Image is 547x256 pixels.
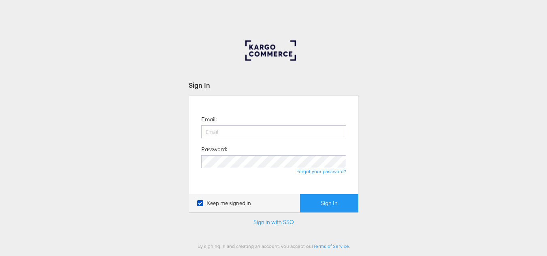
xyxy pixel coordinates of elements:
div: By signing in and creating an account, you accept our . [189,243,359,249]
button: Sign In [300,194,358,212]
input: Email [201,125,346,138]
label: Email: [201,116,217,123]
label: Password: [201,146,227,153]
a: Forgot your password? [296,168,346,174]
a: Terms of Service [313,243,349,249]
label: Keep me signed in [197,199,251,207]
a: Sign in with SSO [253,218,294,226]
div: Sign In [189,80,359,90]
